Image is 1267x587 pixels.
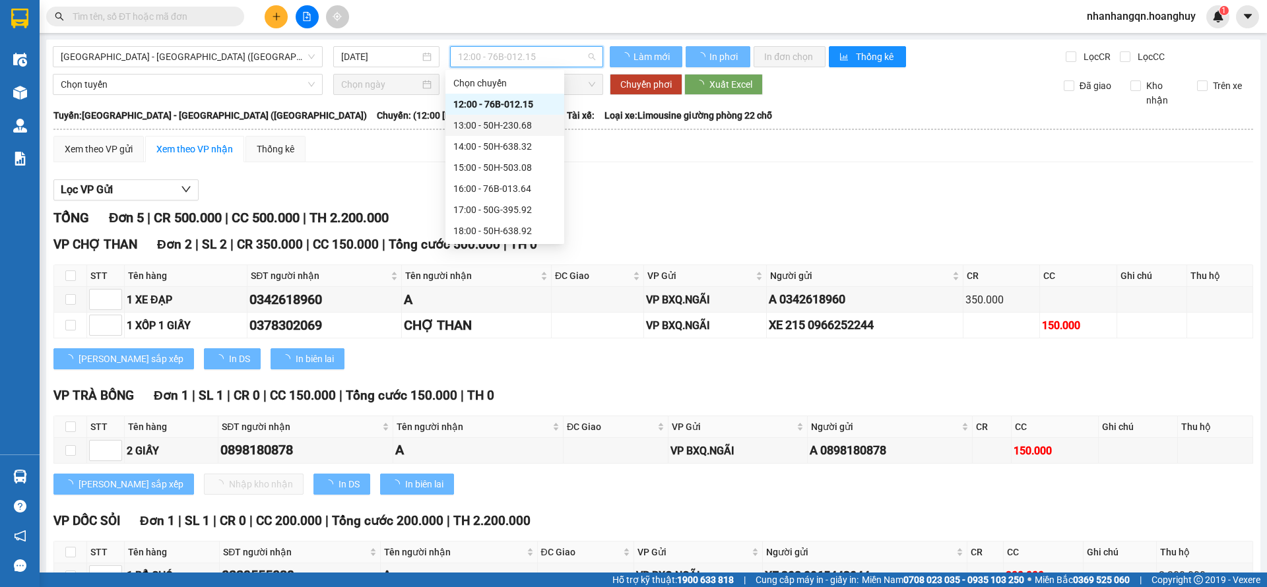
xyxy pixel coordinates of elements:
[453,118,556,133] div: 13:00 - 50H-230.68
[202,237,227,252] span: SL 2
[458,47,595,67] span: 12:00 - 76B-012.15
[1212,11,1224,22] img: icon-new-feature
[247,313,401,338] td: 0378302069
[13,86,27,100] img: warehouse-icon
[453,139,556,154] div: 14:00 - 50H-638.32
[53,513,120,528] span: VP DỐC SỎI
[64,354,79,363] span: loading
[109,210,144,226] span: Đơn 5
[445,73,564,94] div: Chọn chuyến
[178,513,181,528] span: |
[383,565,535,586] div: A
[127,567,217,584] div: 1 RỔ CHÓ
[1078,49,1113,64] span: Lọc CR
[1236,5,1259,28] button: caret-down
[862,572,1024,587] span: Miền Nam
[64,479,79,489] span: loading
[199,388,224,403] span: SL 1
[271,348,344,369] button: In biên lai
[147,210,150,226] span: |
[339,388,342,403] span: |
[963,265,1040,287] th: CR
[61,75,315,94] span: Chọn tuyến
[220,440,391,460] div: 0898180878
[769,316,960,334] div: XE 215 0966252244
[453,160,556,175] div: 15:00 - 50H-503.08
[754,46,826,67] button: In đơn chọn
[1141,78,1187,108] span: Kho nhận
[313,237,379,252] span: CC 150.000
[453,76,556,90] div: Chọn chuyến
[140,513,175,528] span: Đơn 1
[157,237,192,252] span: Đơn 2
[510,237,537,252] span: TH 0
[234,388,260,403] span: CR 0
[341,77,420,92] input: Chọn ngày
[309,210,389,226] span: TH 2.200.000
[633,49,672,64] span: Làm mới
[296,352,334,366] span: In biên lai
[567,108,595,123] span: Tài xế:
[1159,567,1251,584] div: 2.200.000
[1219,6,1229,15] sup: 1
[377,108,473,123] span: Chuyến: (12:00 [DATE])
[247,287,401,313] td: 0342618960
[1004,541,1084,563] th: CC
[192,388,195,403] span: |
[1221,6,1226,15] span: 1
[127,443,216,459] div: 2 GIẤY
[405,477,443,491] span: In biên lai
[232,210,300,226] span: CC 500.000
[1014,443,1096,459] div: 150.000
[1242,11,1254,22] span: caret-down
[1084,541,1156,563] th: Ghi chú
[973,416,1012,438] th: CR
[53,237,137,252] span: VP CHỢ THAN
[384,545,524,559] span: Tên người nhận
[1157,541,1253,563] th: Thu hộ
[829,46,906,67] button: bar-chartThống kê
[644,313,767,338] td: VP BXQ.NGÃI
[53,210,89,226] span: TỔNG
[339,477,360,491] span: In DS
[856,49,895,64] span: Thống kê
[214,354,229,363] span: loading
[405,268,538,283] span: Tên người nhận
[87,265,125,287] th: STT
[391,479,405,489] span: loading
[1035,572,1130,587] span: Miền Bắc
[341,49,420,64] input: 12/10/2025
[53,474,194,495] button: [PERSON_NAME] sắp xếp
[223,545,367,559] span: SĐT người nhận
[79,477,183,491] span: [PERSON_NAME] sắp xếp
[1187,265,1253,287] th: Thu hộ
[237,237,303,252] span: CR 350.000
[325,513,329,528] span: |
[1027,577,1031,582] span: ⚪️
[127,317,245,334] div: 1 XỐP 1 GIẤY
[87,541,125,563] th: STT
[967,541,1003,563] th: CR
[636,567,760,584] div: VP BXQ.NGÃI
[612,572,734,587] span: Hỗ trợ kỹ thuật:
[453,97,556,111] div: 12:00 - 76B-012.15
[637,545,749,559] span: VP Gửi
[13,152,27,166] img: solution-icon
[393,438,564,464] td: A
[332,513,443,528] span: Tổng cước 200.000
[281,354,296,363] span: loading
[125,416,218,438] th: Tên hàng
[346,388,457,403] span: Tổng cước 150.000
[610,74,682,95] button: Chuyển phơi
[668,438,808,464] td: VP BXQ.NGÃI
[610,46,682,67] button: Làm mới
[302,12,311,21] span: file-add
[1006,567,1082,584] div: 200.000
[453,224,556,238] div: 18:00 - 50H-638.92
[230,237,234,252] span: |
[644,287,767,313] td: VP BXQ.NGÃI
[225,210,228,226] span: |
[61,181,113,198] span: Lọc VP Gửi
[1132,49,1167,64] span: Lọc CC
[256,513,322,528] span: CC 200.000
